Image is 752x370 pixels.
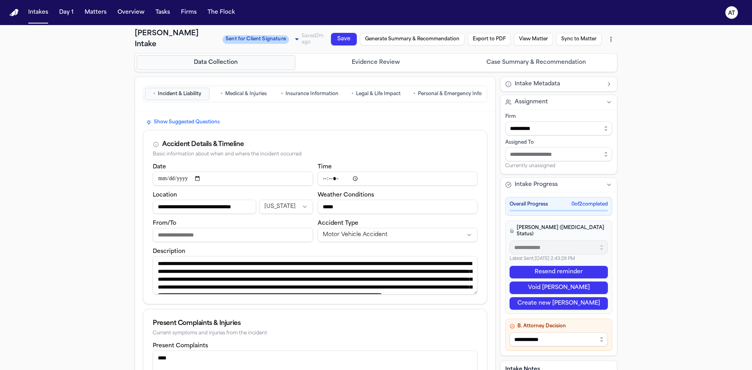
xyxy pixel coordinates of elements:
[81,5,110,20] button: Matters
[153,220,176,226] label: From/To
[223,19,290,34] span: Sent for Client Signature
[25,5,51,20] button: Intakes
[505,147,612,161] input: Assign to staff member
[259,200,313,214] button: Incident state
[56,5,77,20] button: Day 1
[466,43,511,60] button: Export to PDF
[413,90,416,98] span: •
[145,88,210,100] button: Go to Incident & Liability
[318,164,332,170] label: Time
[225,91,267,97] span: Medical & Injuries
[356,91,401,97] span: Legal & Life Impact
[501,77,617,91] button: Intake Metadata
[158,91,201,97] span: Incident & Liability
[515,98,548,106] span: Assignment
[153,200,256,214] input: Incident location
[318,200,478,214] input: Weather conditions
[505,139,612,146] div: Assigned To
[153,319,477,328] div: Present Complaints & Injuries
[457,55,615,70] button: Go to Case Summary & Recommendation step
[510,266,608,278] button: Resend reminder
[211,88,276,100] button: Go to Medical & Injuries
[153,330,477,336] div: Current symptoms and injuries from the incident
[603,56,617,71] button: More actions
[162,140,244,149] div: Accident Details & Timeline
[501,178,617,192] button: Intake Progress
[510,297,608,310] button: Create new [PERSON_NAME]
[515,181,558,189] span: Intake Progress
[153,152,477,157] div: Basic information about when and where the incident occurred
[286,91,338,97] span: Insurance Information
[331,28,358,43] button: Save
[505,121,612,135] input: Select firm
[318,192,374,198] label: Weather Conditions
[221,90,223,98] span: •
[153,256,477,294] textarea: Incident description
[137,55,295,70] button: Go to Data Collection step
[204,5,238,20] button: The Flock
[512,47,553,64] button: View Matter
[153,228,313,242] input: From/To destination
[359,31,465,55] button: Generate Summary & Recommendation
[505,163,555,169] span: Currently unassigned
[318,220,358,226] label: Accident Type
[510,282,608,294] button: Void [PERSON_NAME]
[501,95,617,109] button: Assignment
[571,201,608,208] span: 0 of 2 completed
[510,256,608,263] p: Latest Sent: [DATE] 2:43:28 PM
[318,171,478,186] input: Incident time
[351,90,354,98] span: •
[153,164,166,170] label: Date
[554,52,601,69] button: Sync to Matter
[510,225,608,237] h4: [PERSON_NAME] ([MEDICAL_DATA] Status)
[153,90,155,98] span: •
[418,91,482,97] span: Personal & Emergency Info
[515,80,560,88] span: Intake Metadata
[143,117,223,127] button: Show Suggested Questions
[152,5,173,20] button: Tasks
[153,343,208,349] label: Present Complaints
[297,55,456,70] button: Go to Evidence Review step
[510,323,608,329] h4: B. Attorney Decision
[153,249,185,254] label: Description
[510,201,548,208] span: Overall Progress
[343,88,408,100] button: Go to Legal & Life Impact
[281,90,283,98] span: •
[223,18,303,37] div: Update intake status
[410,88,485,100] button: Go to Personal & Emergency Info
[9,9,19,16] img: Finch Logo
[137,55,615,70] nav: Intake steps
[9,9,19,16] a: Home
[114,5,148,20] button: Overview
[505,114,612,120] div: Firm
[277,88,342,100] button: Go to Insurance Information
[178,5,200,20] button: Firms
[153,171,313,186] input: Incident date
[153,192,177,198] label: Location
